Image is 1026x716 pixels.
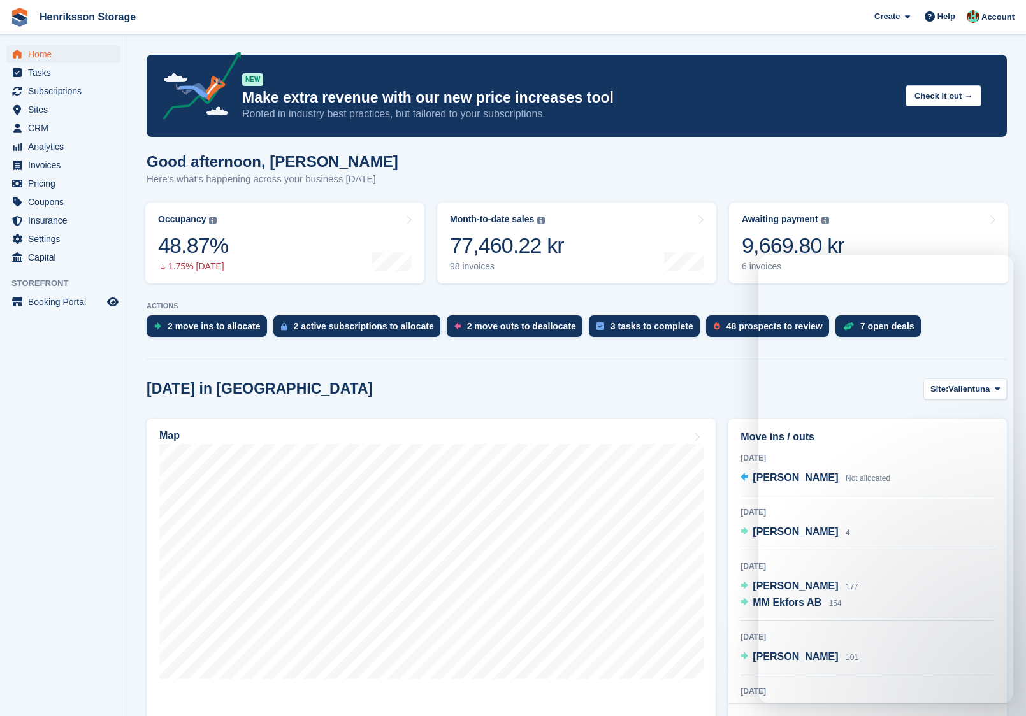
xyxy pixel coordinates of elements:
div: 2 move ins to allocate [168,321,261,331]
a: [PERSON_NAME] 4 [741,524,849,541]
span: Account [981,11,1015,24]
div: 48.87% [158,233,228,259]
span: Sites [28,101,105,118]
img: icon-info-grey-7440780725fd019a000dd9b08b2336e03edf1995a4989e88bcd33f0948082b44.svg [209,217,217,224]
a: [PERSON_NAME] 177 [741,578,858,595]
a: menu [6,175,120,192]
a: menu [6,230,120,248]
a: Henriksson Storage [34,6,141,27]
button: Check it out → [906,85,981,106]
div: Month-to-date sales [450,214,534,225]
span: Subscriptions [28,82,105,100]
a: menu [6,101,120,118]
span: Insurance [28,211,105,229]
span: Settings [28,230,105,248]
a: menu [6,64,120,82]
h2: [DATE] in [GEOGRAPHIC_DATA] [147,380,373,397]
a: Awaiting payment 9,669.80 kr 6 invoices [729,203,1008,283]
a: menu [6,138,120,155]
a: 2 active subscriptions to allocate [273,315,447,343]
iframe: Intercom live chat [758,255,1013,703]
h1: Good afternoon, [PERSON_NAME] [147,153,398,170]
div: Occupancy [158,214,206,225]
a: menu [6,82,120,100]
img: Isak Martinelle [967,10,979,23]
p: Here's what's happening across your business [DATE] [147,172,398,187]
p: ACTIONS [147,302,1007,310]
span: Storefront [11,277,127,290]
span: [PERSON_NAME] [753,526,838,537]
div: [DATE] [741,506,995,518]
div: [DATE] [741,452,995,464]
a: menu [6,119,120,137]
a: 48 prospects to review [706,315,835,343]
a: Preview store [105,294,120,310]
a: menu [6,156,120,174]
div: [DATE] [741,685,995,697]
img: prospect-51fa495bee0391a8d652442698ab0144808aea92771e9ea1ae160a38d050c398.svg [714,322,720,330]
p: Make extra revenue with our new price increases tool [242,89,895,107]
span: [PERSON_NAME] [753,651,838,662]
a: MM Ekfors AB 154 [741,595,841,612]
div: 1.75% [DATE] [158,261,228,272]
div: 2 move outs to deallocate [467,321,576,331]
span: [PERSON_NAME] [753,580,838,591]
span: Booking Portal [28,293,105,311]
div: [DATE] [741,631,995,643]
a: 2 move outs to deallocate [447,315,589,343]
span: CRM [28,119,105,137]
span: Coupons [28,193,105,211]
a: [PERSON_NAME] 101 [741,649,858,666]
div: 6 invoices [742,261,844,272]
div: 98 invoices [450,261,564,272]
a: [PERSON_NAME] Not allocated [741,470,890,487]
span: Pricing [28,175,105,192]
div: 9,669.80 kr [742,233,844,259]
span: Help [937,10,955,23]
div: 77,460.22 kr [450,233,564,259]
a: menu [6,293,120,311]
span: Invoices [28,156,105,174]
a: 2 move ins to allocate [147,315,273,343]
a: menu [6,193,120,211]
span: Create [874,10,900,23]
img: move_outs_to_deallocate_icon-f764333ba52eb49d3ac5e1228854f67142a1ed5810a6f6cc68b1a99e826820c5.svg [454,322,461,330]
h2: Map [159,430,180,441]
p: Rooted in industry best practices, but tailored to your subscriptions. [242,107,895,121]
span: Tasks [28,64,105,82]
div: NEW [242,73,263,86]
h2: Move ins / outs [741,429,995,445]
img: task-75834270c22a3079a89374b754ae025e5fb1db73e45f91037f5363f120a921f8.svg [596,322,604,330]
a: menu [6,45,120,63]
img: stora-icon-8386f47178a22dfd0bd8f6a31ec36ba5ce8667c1dd55bd0f319d3a0aa187defe.svg [10,8,29,27]
span: Home [28,45,105,63]
img: move_ins_to_allocate_icon-fdf77a2bb77ea45bf5b3d319d69a93e2d87916cf1d5bf7949dd705db3b84f3ca.svg [154,322,161,330]
a: Occupancy 48.87% 1.75% [DATE] [145,203,424,283]
div: [DATE] [741,561,995,572]
div: 2 active subscriptions to allocate [294,321,434,331]
span: Capital [28,248,105,266]
span: [PERSON_NAME] [753,472,838,483]
span: MM Ekfors AB [753,597,821,608]
img: price-adjustments-announcement-icon-8257ccfd72463d97f412b2fc003d46551f7dbcb40ab6d574587a9cd5c0d94... [152,52,242,124]
img: icon-info-grey-7440780725fd019a000dd9b08b2336e03edf1995a4989e88bcd33f0948082b44.svg [821,217,829,224]
a: 3 tasks to complete [589,315,706,343]
div: 48 prospects to review [726,321,823,331]
img: active_subscription_to_allocate_icon-d502201f5373d7db506a760aba3b589e785aa758c864c3986d89f69b8ff3... [281,322,287,331]
div: Awaiting payment [742,214,818,225]
span: Analytics [28,138,105,155]
a: menu [6,248,120,266]
img: icon-info-grey-7440780725fd019a000dd9b08b2336e03edf1995a4989e88bcd33f0948082b44.svg [537,217,545,224]
a: Month-to-date sales 77,460.22 kr 98 invoices [437,203,716,283]
a: menu [6,211,120,229]
div: 3 tasks to complete [611,321,693,331]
